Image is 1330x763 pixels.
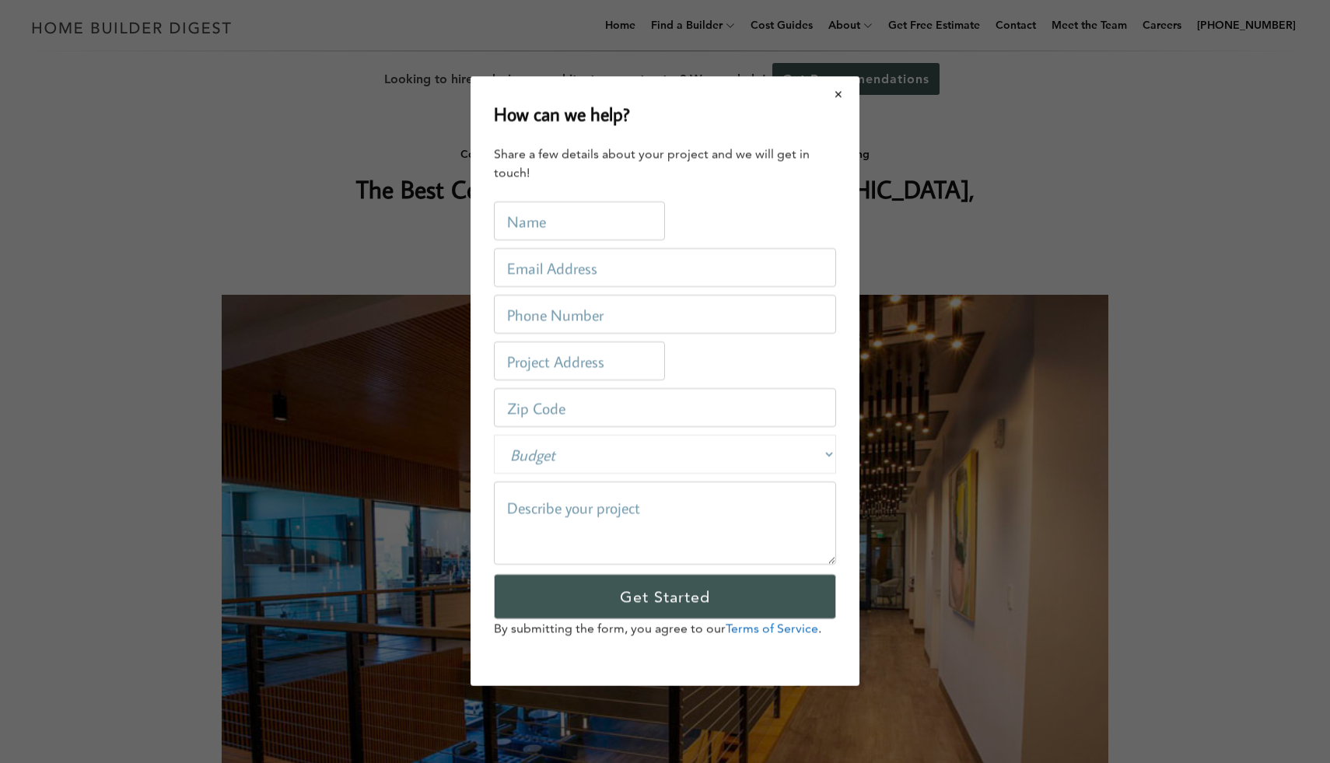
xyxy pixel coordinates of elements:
[494,145,836,183] div: Share a few details about your project and we will get in touch!
[494,342,665,381] input: Project Address
[494,202,665,241] input: Name
[1031,651,1311,744] iframe: Drift Widget Chat Controller
[726,621,818,636] a: Terms of Service
[494,389,836,428] input: Zip Code
[494,620,836,639] p: By submitting the form, you agree to our .
[494,296,836,334] input: Phone Number
[818,78,859,110] button: Close modal
[494,575,836,620] input: Get Started
[494,249,836,288] input: Email Address
[494,100,630,128] h2: How can we help?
